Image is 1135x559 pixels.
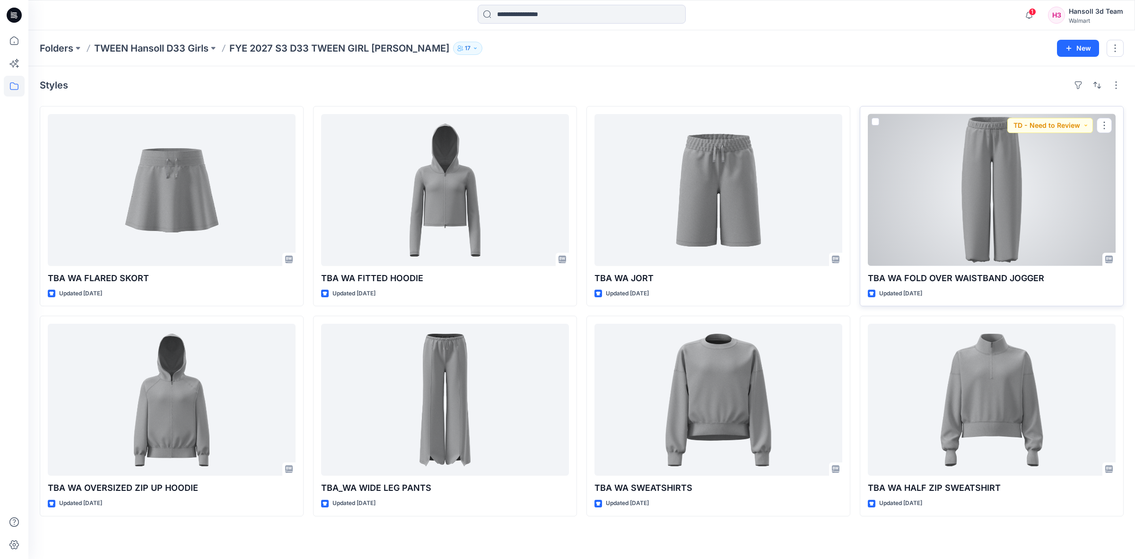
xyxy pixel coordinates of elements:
[321,114,569,266] a: TBA WA FITTED HOODIE
[868,272,1116,285] p: TBA WA FOLD OVER WAISTBAND JOGGER
[59,498,102,508] p: Updated [DATE]
[229,42,449,55] p: FYE 2027 S3 D33 TWEEN GIRL [PERSON_NAME]
[594,272,842,285] p: TBA WA JORT
[1048,7,1065,24] div: H3
[332,289,375,299] p: Updated [DATE]
[594,481,842,495] p: TBA WA SWEATSHIRTS
[868,114,1116,266] a: TBA WA FOLD OVER WAISTBAND JOGGER
[48,272,296,285] p: TBA WA FLARED SKORT
[594,324,842,476] a: TBA WA SWEATSHIRTS
[868,324,1116,476] a: TBA WA HALF ZIP SWEATSHIRT
[606,289,649,299] p: Updated [DATE]
[606,498,649,508] p: Updated [DATE]
[465,43,471,53] p: 17
[453,42,482,55] button: 17
[332,498,375,508] p: Updated [DATE]
[1057,40,1099,57] button: New
[48,324,296,476] a: TBA WA OVERSIZED ZIP UP HOODIE
[321,324,569,476] a: TBA_WA WIDE LEG PANTS
[1069,6,1123,17] div: Hansoll 3d Team
[94,42,209,55] a: TWEEN Hansoll D33 Girls
[40,42,73,55] a: Folders
[594,114,842,266] a: TBA WA JORT
[321,272,569,285] p: TBA WA FITTED HOODIE
[1029,8,1036,16] span: 1
[868,481,1116,495] p: TBA WA HALF ZIP SWEATSHIRT
[1069,17,1123,24] div: Walmart
[879,289,922,299] p: Updated [DATE]
[48,114,296,266] a: TBA WA FLARED SKORT
[321,481,569,495] p: TBA_WA WIDE LEG PANTS
[40,80,68,91] h4: Styles
[879,498,922,508] p: Updated [DATE]
[48,481,296,495] p: TBA WA OVERSIZED ZIP UP HOODIE
[59,289,102,299] p: Updated [DATE]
